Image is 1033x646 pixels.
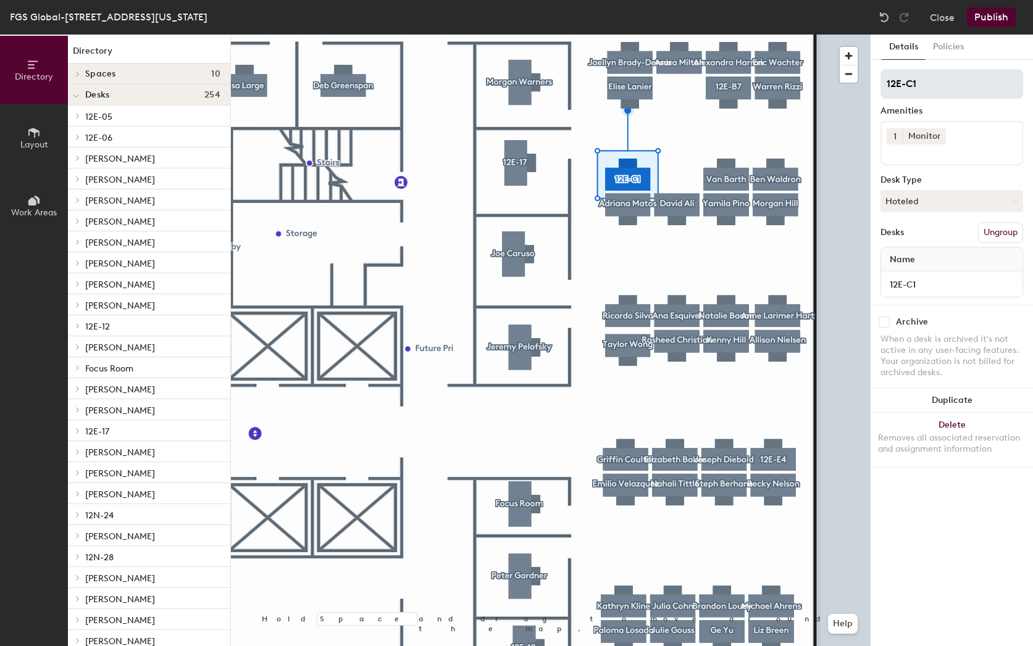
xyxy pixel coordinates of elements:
[85,196,155,206] span: [PERSON_NAME]
[85,447,155,458] span: [PERSON_NAME]
[10,9,207,25] div: FGS Global-[STREET_ADDRESS][US_STATE]
[878,433,1026,455] div: Removes all associated reservation and assignment information
[85,468,155,479] span: [PERSON_NAME]
[898,11,910,23] img: Redo
[871,413,1033,467] button: DeleteRemoves all associated reservation and assignment information
[85,363,133,374] span: Focus Room
[85,426,109,437] span: 12E-17
[85,489,155,500] span: [PERSON_NAME]
[85,133,112,143] span: 12E-06
[926,35,971,60] button: Policies
[85,552,114,563] span: 12N-28
[882,35,926,60] button: Details
[878,11,890,23] img: Undo
[20,139,48,150] span: Layout
[871,388,1033,413] button: Duplicate
[85,300,155,311] span: [PERSON_NAME]
[68,44,230,64] h1: Directory
[11,207,57,218] span: Work Areas
[85,573,155,584] span: [PERSON_NAME]
[85,405,155,416] span: [PERSON_NAME]
[893,130,897,143] span: 1
[85,90,109,100] span: Desks
[880,334,1023,378] div: When a desk is archived it's not active in any user-facing features. Your organization is not bil...
[828,614,858,634] button: Help
[85,154,155,164] span: [PERSON_NAME]
[887,128,903,144] button: 1
[85,510,114,521] span: 12N-24
[884,249,921,271] span: Name
[85,615,155,626] span: [PERSON_NAME]
[85,112,112,122] span: 12E-05
[880,175,1023,185] div: Desk Type
[85,280,155,290] span: [PERSON_NAME]
[85,531,155,542] span: [PERSON_NAME]
[85,384,155,395] span: [PERSON_NAME]
[85,175,155,185] span: [PERSON_NAME]
[896,317,928,327] div: Archive
[903,128,946,144] div: Monitor
[967,7,1016,27] button: Publish
[85,238,155,248] span: [PERSON_NAME]
[85,69,116,79] span: Spaces
[85,594,155,605] span: [PERSON_NAME]
[85,321,110,332] span: 12E-12
[884,276,1020,293] input: Unnamed desk
[204,90,220,100] span: 254
[211,69,220,79] span: 10
[880,190,1023,212] button: Hoteled
[880,228,904,238] div: Desks
[85,259,155,269] span: [PERSON_NAME]
[880,106,1023,116] div: Amenities
[85,217,155,227] span: [PERSON_NAME]
[85,342,155,353] span: [PERSON_NAME]
[15,72,53,82] span: Directory
[930,7,955,27] button: Close
[978,222,1023,243] button: Ungroup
